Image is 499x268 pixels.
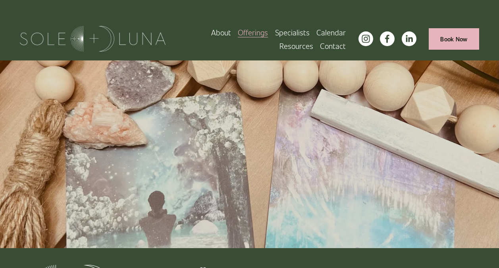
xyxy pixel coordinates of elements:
a: Contact [320,39,346,52]
a: LinkedIn [402,31,416,46]
a: facebook-unauth [380,31,395,46]
span: Resources [279,40,313,52]
a: Specialists [275,25,310,39]
a: Book Now [429,28,479,50]
a: folder dropdown [279,39,313,52]
a: instagram-unauth [358,31,373,46]
img: Sole + Luna [20,26,166,52]
a: folder dropdown [238,25,268,39]
a: About [211,25,231,39]
a: Calendar [316,25,346,39]
span: Offerings [238,26,268,38]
